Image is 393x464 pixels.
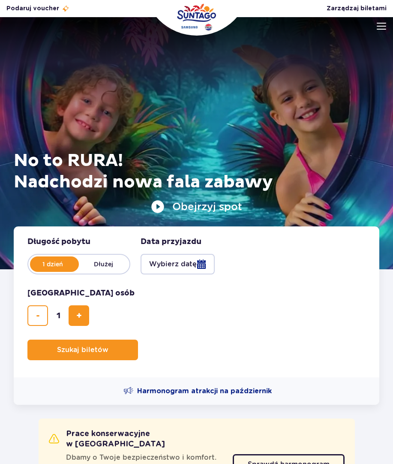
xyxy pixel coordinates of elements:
button: usuń bilet [27,305,48,326]
img: Open menu [377,23,386,30]
a: Harmonogram atrakcji na październik [123,386,272,396]
span: Podaruj voucher [6,4,59,13]
span: Długość pobytu [27,237,90,247]
span: Szukaj biletów [57,346,108,354]
button: Wybierz datę [141,254,215,274]
button: Szukaj biletów [27,340,138,360]
a: Zarządzaj biletami [327,4,387,13]
label: Dłużej [79,255,128,273]
label: 1 dzień [28,255,77,273]
a: Podaruj voucher [6,4,69,13]
button: dodaj bilet [69,305,89,326]
form: Planowanie wizyty w Park of Poland [14,226,379,377]
h2: Prace konserwacyjne w [GEOGRAPHIC_DATA] [49,429,233,449]
button: Obejrzyj spot [151,200,242,214]
input: liczba biletów [48,305,69,326]
h1: No to RURA! Nadchodzi nowa fala zabawy [14,150,379,193]
span: [GEOGRAPHIC_DATA] osób [27,288,135,298]
span: Harmonogram atrakcji na październik [137,386,272,396]
span: Data przyjazdu [141,237,201,247]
